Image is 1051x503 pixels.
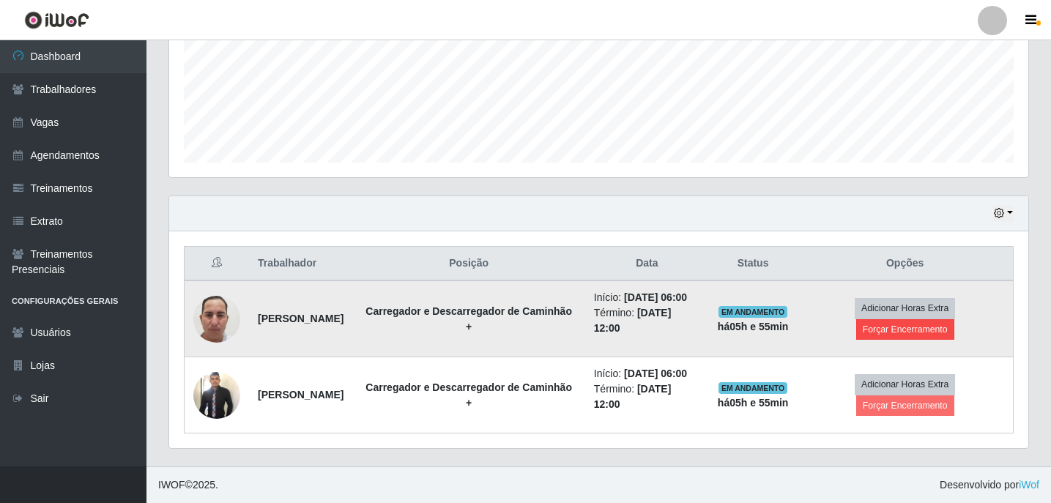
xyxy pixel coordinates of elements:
[855,374,955,395] button: Adicionar Horas Extra
[594,290,700,305] li: Início:
[1019,479,1039,491] a: iWof
[158,477,218,493] span: © 2025 .
[193,267,240,370] img: 1747863259410.jpeg
[797,247,1013,281] th: Opções
[594,381,700,412] li: Término:
[718,382,788,394] span: EM ANDAMENTO
[158,479,185,491] span: IWOF
[624,368,687,379] time: [DATE] 06:00
[352,247,584,281] th: Posição
[940,477,1039,493] span: Desenvolvido por
[24,11,89,29] img: CoreUI Logo
[365,381,572,409] strong: Carregador e Descarregador de Caminhão +
[594,305,700,336] li: Término:
[258,313,343,324] strong: [PERSON_NAME]
[718,321,789,332] strong: há 05 h e 55 min
[856,395,954,416] button: Forçar Encerramento
[718,306,788,318] span: EM ANDAMENTO
[193,370,240,420] img: 1750022695210.jpeg
[718,397,789,409] strong: há 05 h e 55 min
[585,247,709,281] th: Data
[365,305,572,332] strong: Carregador e Descarregador de Caminhão +
[709,247,798,281] th: Status
[594,366,700,381] li: Início:
[624,291,687,303] time: [DATE] 06:00
[249,247,352,281] th: Trabalhador
[856,319,954,340] button: Forçar Encerramento
[258,389,343,400] strong: [PERSON_NAME]
[855,298,955,318] button: Adicionar Horas Extra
